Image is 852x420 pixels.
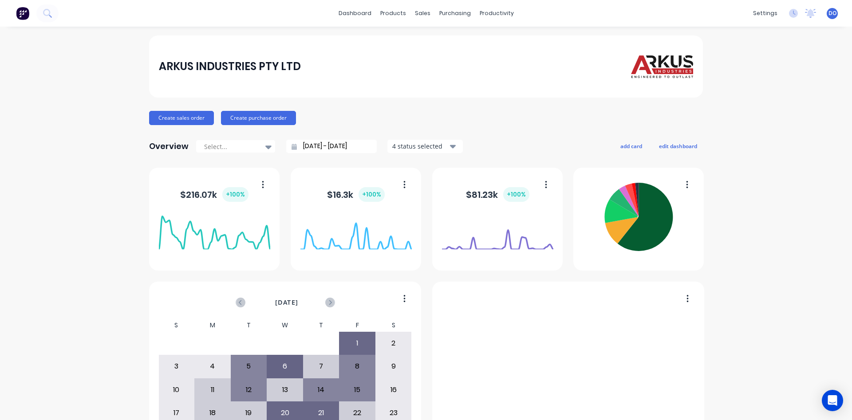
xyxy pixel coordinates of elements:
[149,137,189,155] div: Overview
[16,7,29,20] img: Factory
[339,379,375,401] div: 15
[231,355,267,377] div: 5
[195,355,230,377] div: 4
[359,187,385,202] div: + 100 %
[275,298,298,307] span: [DATE]
[376,332,411,354] div: 2
[221,111,296,125] button: Create purchase order
[159,58,301,75] div: ARKUS INDUSTRIES PTY LTD
[475,7,518,20] div: productivity
[653,140,703,152] button: edit dashboard
[267,355,303,377] div: 6
[376,355,411,377] div: 9
[303,319,339,332] div: T
[304,355,339,377] div: 7
[339,332,375,354] div: 1
[231,379,267,401] div: 12
[149,111,214,125] button: Create sales order
[410,7,435,20] div: sales
[222,187,248,202] div: + 100 %
[392,141,448,151] div: 4 status selected
[158,319,195,332] div: S
[376,379,411,401] div: 16
[304,379,339,401] div: 14
[376,7,410,20] div: products
[631,50,693,82] img: ARKUS INDUSTRIES PTY LTD
[231,319,267,332] div: T
[615,140,648,152] button: add card
[159,355,194,377] div: 3
[822,390,843,411] div: Open Intercom Messenger
[435,7,475,20] div: purchasing
[828,9,836,17] span: DO
[749,7,782,20] div: settings
[503,187,529,202] div: + 100 %
[327,187,385,202] div: $ 16.3k
[466,187,529,202] div: $ 81.23k
[267,379,303,401] div: 13
[267,319,303,332] div: W
[339,319,375,332] div: F
[387,140,463,153] button: 4 status selected
[159,379,194,401] div: 10
[180,187,248,202] div: $ 216.07k
[195,379,230,401] div: 11
[334,7,376,20] a: dashboard
[375,319,412,332] div: S
[194,319,231,332] div: M
[339,355,375,377] div: 8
